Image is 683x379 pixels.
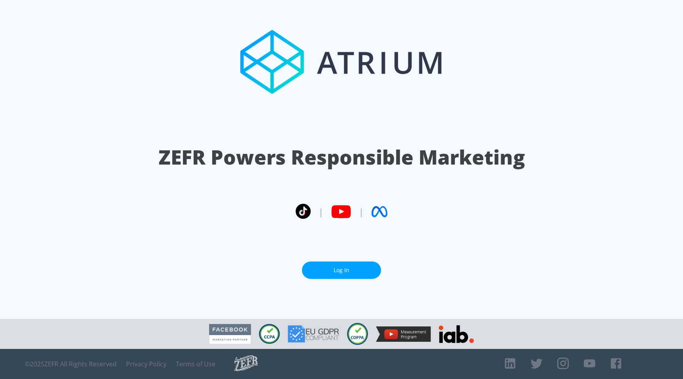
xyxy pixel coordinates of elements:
a: Privacy Policy [126,360,166,368]
img: COPPA Compliant [347,323,368,345]
span: | [319,206,323,218]
a: Log In [302,262,381,279]
img: CCPA Compliant [259,324,280,344]
span: | [359,206,364,218]
span: © 2025 ZEFR All Rights Reserved [25,360,117,368]
img: YouTube Measurement Program [376,326,431,342]
img: IAB [439,325,474,343]
img: Facebook Marketing Partner [209,324,251,344]
a: Terms of Use [176,360,215,368]
h1: ZEFR Powers Responsible Marketing [158,144,525,171]
img: GDPR Compliant [288,325,339,343]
